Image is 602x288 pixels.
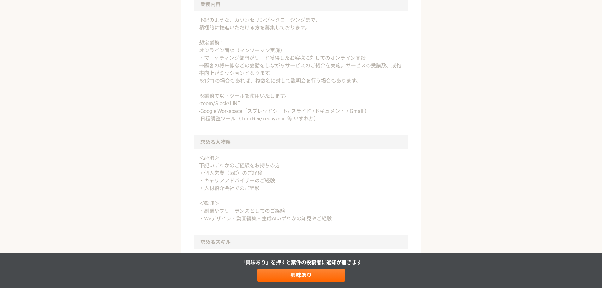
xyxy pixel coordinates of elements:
[194,135,408,149] h2: 求める人物像
[199,16,403,123] p: 下記のような、カウンセリング〜クロージングまで、 積極的に推進いただける方を募集しております。 想定業務： オンライン面談（マンツーマン実施） ・マーケティング部門がリード獲得したお客様に対して...
[199,154,403,223] p: ＜必須＞ 下記いずれかのご経験をお持ちの方 ・個人営業（toC）のご経験 ・キャリアアドバイザーのご経験 ・人材紹介会社でのご経験 ＜歓迎＞ ・副業やフリーランスとしてのご経験 ・Weデザイン・...
[194,235,408,249] h2: 求めるスキル
[240,259,362,267] p: 「興味あり」を押すと 案件の投稿者に通知が届きます
[257,269,345,282] a: 興味あり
